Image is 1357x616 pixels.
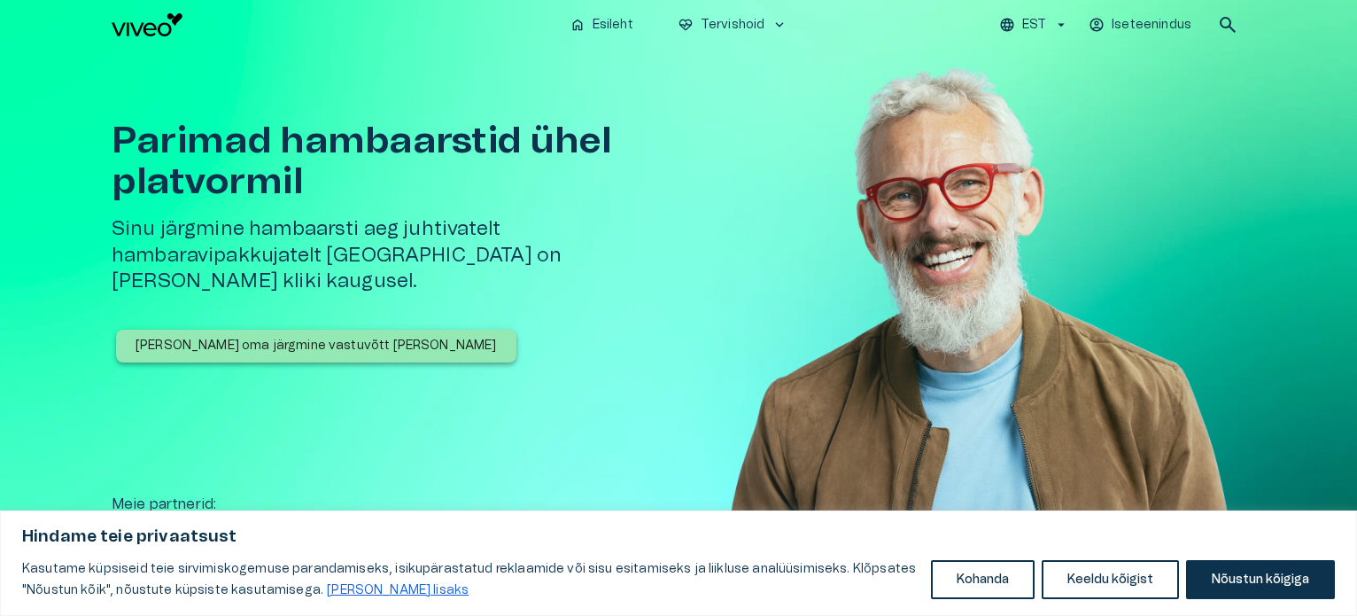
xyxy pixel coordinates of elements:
span: home [570,17,585,33]
button: homeEsileht [562,12,642,38]
p: Tervishoid [701,16,765,35]
h1: Parimad hambaarstid ühel platvormil [112,121,686,202]
span: ecg_heart [678,17,694,33]
p: Kasutame küpsiseid teie sirvimiskogemuse parandamiseks, isikupärastatud reklaamide või sisu esita... [22,558,918,601]
button: Nõustun kõigiga [1186,560,1335,599]
button: Iseteenindus [1086,12,1196,38]
p: Iseteenindus [1112,16,1191,35]
span: search [1217,14,1238,35]
button: ecg_heartTervishoidkeyboard_arrow_down [671,12,795,38]
p: [PERSON_NAME] oma järgmine vastuvõtt [PERSON_NAME] [136,337,497,355]
h5: Sinu järgmine hambaarsti aeg juhtivatelt hambaravipakkujatelt [GEOGRAPHIC_DATA] on [PERSON_NAME] ... [112,216,686,294]
a: Loe lisaks [326,583,469,597]
img: Viveo logo [112,13,182,36]
p: Hindame teie privaatsust [22,526,1335,548]
p: Meie partnerid : [112,494,1245,515]
span: keyboard_arrow_down [772,17,787,33]
p: EST [1022,16,1046,35]
button: EST [996,12,1072,38]
p: Esileht [593,16,633,35]
button: open search modal [1210,7,1245,43]
button: Keeldu kõigist [1042,560,1179,599]
a: Navigate to homepage [112,13,555,36]
button: [PERSON_NAME] oma järgmine vastuvõtt [PERSON_NAME] [116,330,516,363]
button: Kohanda [931,560,1035,599]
